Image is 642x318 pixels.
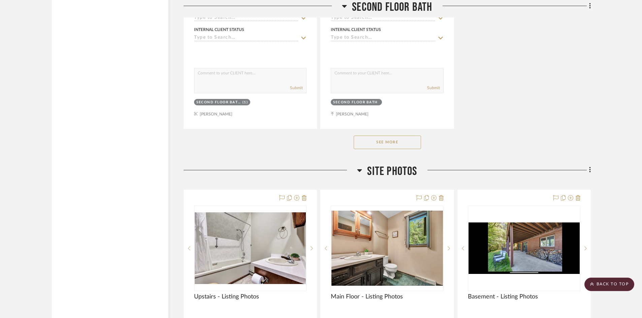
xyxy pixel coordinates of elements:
input: Type to Search… [194,15,298,22]
input: Type to Search… [331,15,435,22]
button: Submit [427,85,440,91]
img: Upstairs - Listing Photos [195,212,306,284]
img: Basement - Listing Photos [469,222,580,274]
input: Type to Search… [194,35,298,41]
div: Second Floor Bath [333,100,378,105]
button: See More [354,136,421,149]
span: Upstairs - Listing Photos [194,293,259,301]
span: Main Floor - Listing Photos [331,293,403,301]
img: Main Floor - Listing Photos [331,211,443,286]
scroll-to-top-button: BACK TO TOP [584,278,634,291]
span: Site Photos [367,164,417,179]
div: Internal Client Status [194,27,244,33]
input: Type to Search… [331,35,435,41]
div: Internal Client Status [331,27,381,33]
div: Second Floor Bath [196,100,241,105]
button: Submit [290,85,303,91]
div: (1) [243,100,248,105]
span: Basement - Listing Photos [468,293,538,301]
